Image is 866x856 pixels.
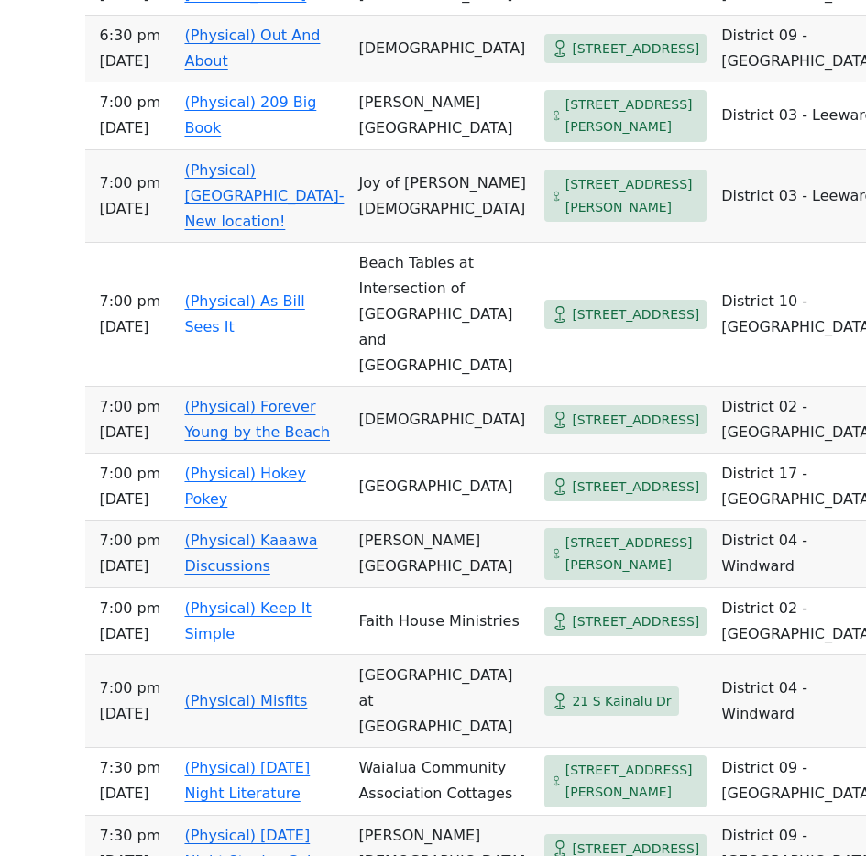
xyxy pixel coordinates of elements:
span: [DATE] [100,621,170,647]
span: 7:00 PM [100,528,170,554]
span: [DATE] [100,554,170,579]
span: 7:00 PM [100,90,170,115]
span: 7:00 PM [100,394,170,420]
span: [STREET_ADDRESS][PERSON_NAME] [565,759,700,804]
span: [STREET_ADDRESS] [572,476,699,499]
span: [STREET_ADDRESS] [572,303,699,326]
span: [DATE] [100,701,170,727]
a: (Physical) Forever Young by the Beach [184,398,330,441]
span: [STREET_ADDRESS] [572,38,699,60]
span: [STREET_ADDRESS][PERSON_NAME] [565,93,700,138]
a: (Physical) Misfits [184,692,307,709]
span: 7:00 PM [100,675,170,701]
span: [STREET_ADDRESS][PERSON_NAME] [565,173,700,218]
td: Waialua Community Association Cottages [351,748,537,816]
td: Beach Tables at Intersection of [GEOGRAPHIC_DATA] and [GEOGRAPHIC_DATA] [351,243,537,387]
span: [DATE] [100,781,170,807]
a: (Physical) Hokey Pokey [184,465,305,508]
span: [STREET_ADDRESS] [572,610,699,633]
span: [DATE] [100,487,170,512]
a: (Physical) Kaaawa Discussions [184,532,317,575]
span: 7:00 PM [100,596,170,621]
span: 7:30 PM [100,823,170,849]
td: [PERSON_NAME][GEOGRAPHIC_DATA] [351,521,537,588]
a: (Physical) Keep It Simple [184,599,311,642]
td: [PERSON_NAME][GEOGRAPHIC_DATA] [351,82,537,150]
span: 7:30 PM [100,755,170,781]
td: [DEMOGRAPHIC_DATA] [351,16,537,82]
span: [STREET_ADDRESS] [572,409,699,432]
a: (Physical) Out And About [184,27,320,70]
span: [DATE] [100,314,170,340]
span: [STREET_ADDRESS][PERSON_NAME] [565,532,700,576]
td: [GEOGRAPHIC_DATA] at [GEOGRAPHIC_DATA] [351,655,537,748]
span: [DATE] [100,49,170,74]
a: (Physical) [DATE] Night Literature [184,759,310,802]
a: (Physical) 209 Big Book [184,93,316,137]
span: [DATE] [100,196,170,222]
span: 6:30 PM [100,23,170,49]
span: [DATE] [100,115,170,141]
span: 7:00 PM [100,170,170,196]
span: 7:00 PM [100,289,170,314]
span: [DATE] [100,420,170,445]
td: [DEMOGRAPHIC_DATA] [351,387,537,454]
a: (Physical) [GEOGRAPHIC_DATA]- New location! [184,161,344,230]
td: Faith House Ministries [351,588,537,655]
td: Joy of [PERSON_NAME][DEMOGRAPHIC_DATA] [351,150,537,243]
a: (Physical) As Bill Sees It [184,292,304,335]
span: 7:00 PM [100,461,170,487]
span: 21 S Kainalu Dr [572,690,671,713]
td: [GEOGRAPHIC_DATA] [351,454,537,521]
